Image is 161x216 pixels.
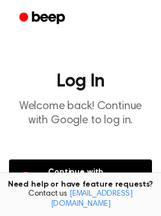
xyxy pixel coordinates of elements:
button: Continue with Google [9,159,152,197]
a: Beep [11,7,75,29]
span: Contact us [7,189,154,209]
h1: Log In [9,72,152,90]
p: Welcome back! Continue with Google to log in. [9,100,152,128]
a: [EMAIL_ADDRESS][DOMAIN_NAME] [51,190,133,208]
